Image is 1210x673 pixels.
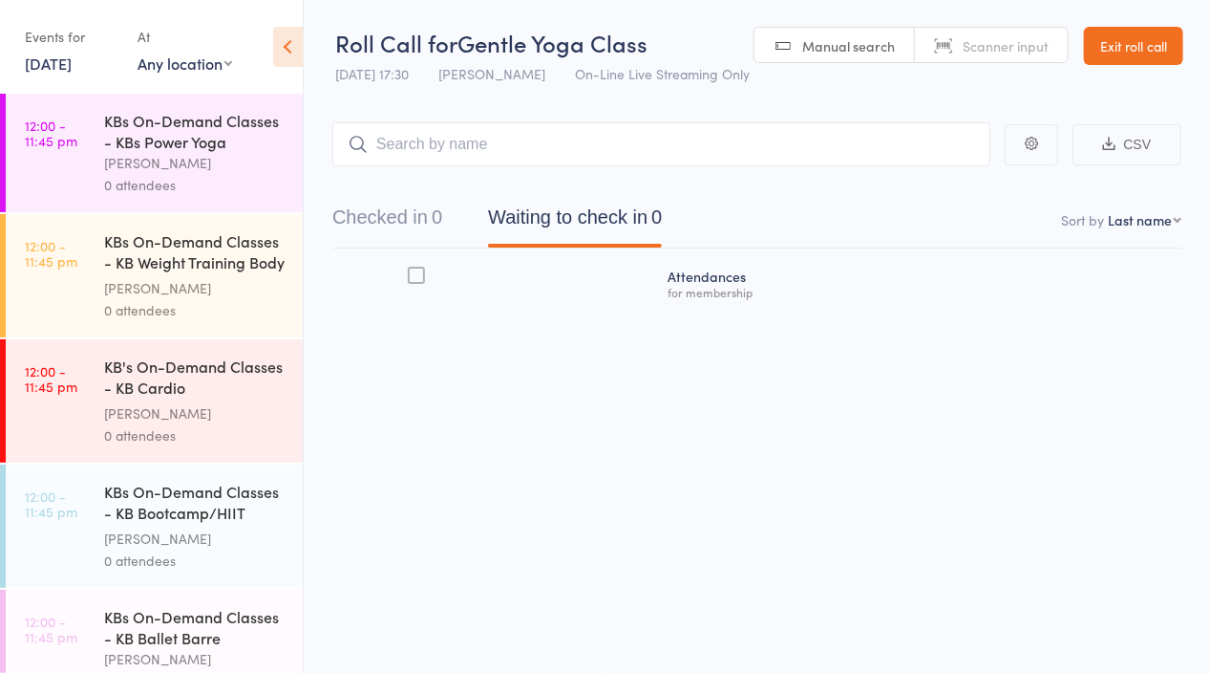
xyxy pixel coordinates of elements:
[25,118,77,148] time: 12:00 - 11:45 pm
[104,606,287,648] div: KBs On-Demand Classes - KB Ballet Barre
[138,53,232,74] div: Any location
[25,488,77,519] time: 12:00 - 11:45 pm
[668,286,1174,298] div: for membership
[1061,210,1104,229] label: Sort by
[332,197,442,248] button: Checked in0
[25,53,72,74] a: [DATE]
[104,528,287,550] div: [PERSON_NAME]
[335,64,409,83] span: [DATE] 17:30
[432,206,442,228] div: 0
[438,64,545,83] span: [PERSON_NAME]
[6,465,303,588] a: 12:00 -11:45 pmKBs On-Demand Classes - KB Bootcamp/HIIT Workout[PERSON_NAME]0 attendees
[1072,124,1181,165] button: CSV
[25,614,77,644] time: 12:00 - 11:45 pm
[802,36,895,55] span: Manual search
[104,174,287,196] div: 0 attendees
[651,206,662,228] div: 0
[104,481,287,528] div: KBs On-Demand Classes - KB Bootcamp/HIIT Workout
[104,550,287,572] div: 0 attendees
[25,21,118,53] div: Events for
[25,238,77,269] time: 12:00 - 11:45 pm
[104,110,287,152] div: KBs On-Demand Classes - KBs Power Yoga
[104,152,287,174] div: [PERSON_NAME]
[660,257,1181,308] div: Atten­dances
[25,363,77,394] time: 12:00 - 11:45 pm
[457,27,647,58] span: Gentle Yoga Class
[104,277,287,299] div: [PERSON_NAME]
[963,36,1049,55] span: Scanner input
[6,214,303,337] a: 12:00 -11:45 pmKBs On-Demand Classes - KB Weight Training Body Bl...[PERSON_NAME]0 attendees
[1084,27,1183,65] a: Exit roll call
[104,356,287,402] div: KB's On-Demand Classes - KB Cardio Kickboxing/Weig...
[575,64,750,83] span: On-Line Live Streaming Only
[104,424,287,446] div: 0 attendees
[332,122,990,166] input: Search by name
[104,299,287,321] div: 0 attendees
[488,197,662,248] button: Waiting to check in0
[6,339,303,463] a: 12:00 -11:45 pmKB's On-Demand Classes - KB Cardio Kickboxing/Weig...[PERSON_NAME]0 attendees
[1108,210,1172,229] div: Last name
[104,230,287,277] div: KBs On-Demand Classes - KB Weight Training Body Bl...
[104,402,287,424] div: [PERSON_NAME]
[138,21,232,53] div: At
[6,94,303,212] a: 12:00 -11:45 pmKBs On-Demand Classes - KBs Power Yoga[PERSON_NAME]0 attendees
[335,27,457,58] span: Roll Call for
[104,648,287,670] div: [PERSON_NAME]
